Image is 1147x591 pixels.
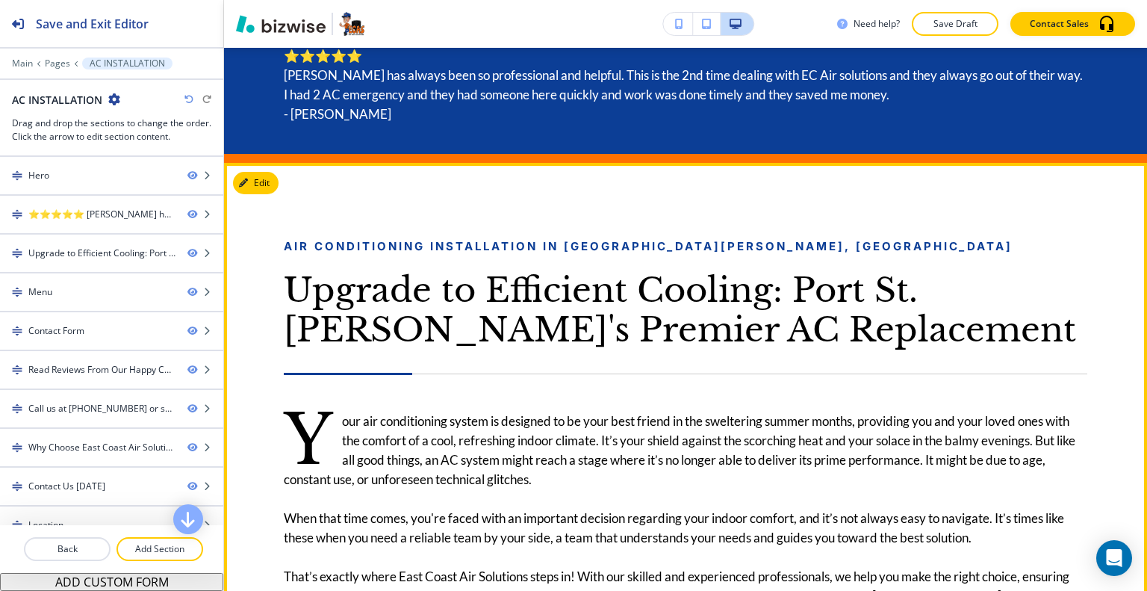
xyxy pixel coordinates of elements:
[1030,17,1089,31] p: Contact Sales
[24,537,111,561] button: Back
[284,238,1087,256] p: Air Conditioning Installation in [GEOGRAPHIC_DATA][PERSON_NAME], [GEOGRAPHIC_DATA]
[284,46,1087,124] h6: ⭐⭐⭐⭐⭐ [PERSON_NAME] has always been so professional and helpful. This is the 2nd time dealing wit...
[284,270,1087,350] h3: Upgrade to Efficient Cooling: Port St. [PERSON_NAME]'s Premier AC Replacement
[912,12,998,36] button: Save Draft
[1010,12,1135,36] button: Contact Sales
[339,12,364,36] img: Your Logo
[28,208,175,221] div: ⭐⭐⭐⭐⭐ Woody has always been so professional and helpful. This is the 2nd time dealing with EC Air...
[12,403,22,414] img: Drag
[1096,540,1132,576] div: Open Intercom Messenger
[284,407,342,474] span: Y
[12,58,33,69] button: Main
[12,520,22,530] img: Drag
[28,169,49,182] div: Hero
[12,170,22,181] img: Drag
[12,287,22,297] img: Drag
[236,15,326,33] img: Bizwise Logo
[28,480,105,493] div: Contact Us Today
[284,509,1087,548] p: When that time comes, you're faced with an important decision regarding your indoor comfort, and ...
[116,537,203,561] button: Add Section
[284,412,1087,489] p: our air conditioning system is designed to be your best friend in the sweltering summer months, p...
[12,442,22,453] img: Drag
[82,58,172,69] button: AC INSTALLATION
[12,92,102,108] h2: AC INSTALLATION
[36,15,149,33] h2: Save and Exit Editor
[28,441,175,454] div: Why Choose East Coast Air Solutions
[854,17,900,31] h3: Need help?
[12,117,211,143] h3: Drag and drop the sections to change the order. Click the arrow to edit section content.
[118,542,202,556] p: Add Section
[233,172,279,194] button: Edit
[28,402,175,415] div: Call us at (772) 272-3227 or send us a message online today!
[28,247,175,260] div: Upgrade to Efficient Cooling: Port St. Lucie's Premier AC Replacement
[28,363,175,377] div: Read Reviews From Our Happy Customers
[12,365,22,375] img: Drag
[25,542,109,556] p: Back
[28,285,52,299] div: Menu
[12,326,22,336] img: Drag
[45,58,70,69] button: Pages
[12,209,22,220] img: Drag
[931,17,979,31] p: Save Draft
[12,481,22,492] img: Drag
[28,519,63,532] div: Location
[90,58,165,69] p: AC INSTALLATION
[12,248,22,259] img: Drag
[28,324,84,338] div: Contact Form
